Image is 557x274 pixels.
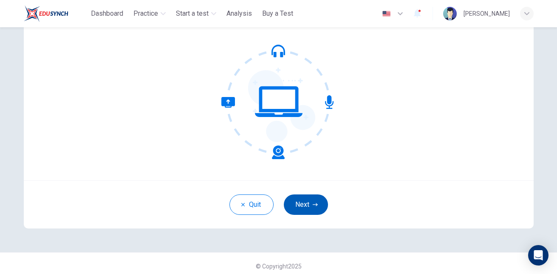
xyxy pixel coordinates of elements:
[262,9,293,19] span: Buy a Test
[229,194,274,215] button: Quit
[226,9,252,19] span: Analysis
[223,6,255,21] button: Analysis
[443,7,457,20] img: Profile picture
[24,5,88,22] a: ELTC logo
[133,9,158,19] span: Practice
[528,245,549,265] div: Open Intercom Messenger
[24,5,68,22] img: ELTC logo
[88,6,127,21] button: Dashboard
[91,9,123,19] span: Dashboard
[381,11,392,17] img: en
[259,6,297,21] button: Buy a Test
[284,194,328,215] button: Next
[130,6,169,21] button: Practice
[464,9,510,19] div: [PERSON_NAME]
[256,263,302,270] span: © Copyright 2025
[172,6,220,21] button: Start a test
[176,9,209,19] span: Start a test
